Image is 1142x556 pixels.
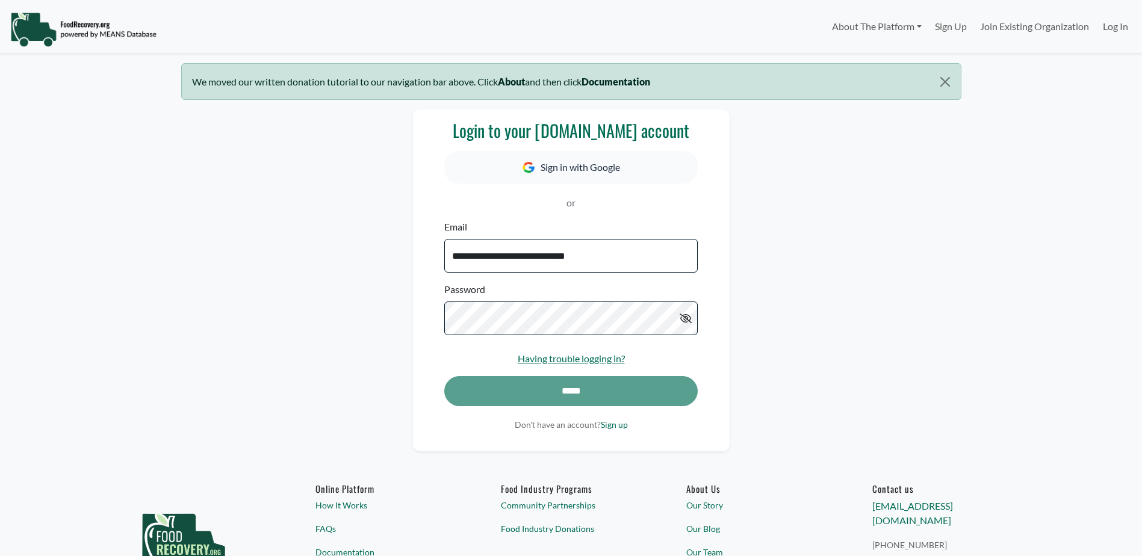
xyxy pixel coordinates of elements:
[523,162,535,173] img: Google Icon
[686,499,827,511] a: Our Story
[444,418,697,431] p: Don't have an account?
[582,76,650,87] b: Documentation
[825,14,928,39] a: About The Platform
[444,220,467,234] label: Email
[872,500,953,526] a: [EMAIL_ADDRESS][DOMAIN_NAME]
[601,419,628,430] a: Sign up
[973,14,1096,39] a: Join Existing Organization
[686,522,827,535] a: Our Blog
[315,522,456,535] a: FAQs
[501,522,641,535] a: Food Industry Donations
[929,64,960,100] button: Close
[928,14,973,39] a: Sign Up
[181,63,961,100] div: We moved our written donation tutorial to our navigation bar above. Click and then click
[315,499,456,511] a: How It Works
[10,11,157,48] img: NavigationLogo_FoodRecovery-91c16205cd0af1ed486a0f1a7774a6544ea792ac00100771e7dd3ec7c0e58e41.png
[501,499,641,511] a: Community Partnerships
[498,76,525,87] b: About
[872,539,1013,551] a: [PHONE_NUMBER]
[444,282,485,297] label: Password
[315,483,456,494] h6: Online Platform
[872,483,1013,494] h6: Contact us
[501,483,641,494] h6: Food Industry Programs
[444,151,697,184] button: Sign in with Google
[444,196,697,210] p: or
[444,120,697,141] h3: Login to your [DOMAIN_NAME] account
[518,353,625,364] a: Having trouble logging in?
[686,483,827,494] a: About Us
[1096,14,1135,39] a: Log In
